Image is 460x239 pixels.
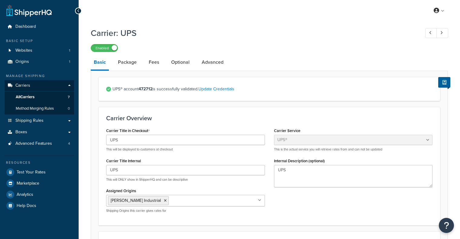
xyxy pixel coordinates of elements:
[5,21,74,32] a: Dashboard
[106,147,265,152] p: This will be displayed to customers at checkout
[115,55,140,69] a: Package
[5,200,74,211] a: Help Docs
[436,28,448,38] a: Next Record
[15,118,44,123] span: Shipping Rules
[5,160,74,165] div: Resources
[69,59,70,64] span: 1
[425,28,437,38] a: Previous Record
[16,106,54,111] span: Method Merging Rules
[106,115,432,121] h3: Carrier Overview
[168,55,193,69] a: Optional
[106,159,141,163] label: Carrier Title Internal
[17,170,46,175] span: Test Your Rates
[198,86,234,92] a: Update Credentials
[5,167,74,178] a: Test Your Rates
[5,45,74,56] a: Websites1
[68,106,70,111] span: 0
[274,159,325,163] label: Internal Description (optional)
[15,83,30,88] span: Carriers
[68,141,70,146] span: 4
[113,85,432,93] span: UPS® account is successfully validated.
[5,38,74,44] div: Basic Setup
[5,73,74,79] div: Manage Shipping
[5,103,74,114] a: Method Merging Rules0
[146,55,162,69] a: Fees
[139,86,152,92] strong: 472712
[5,45,74,56] li: Websites
[15,59,29,64] span: Origins
[15,24,36,29] span: Dashboard
[15,48,32,53] span: Websites
[5,92,74,103] a: AllCarriers7
[106,208,265,213] p: Shipping Origins this carrier gives rates for
[5,127,74,138] a: Boxes
[91,44,118,52] label: Enabled
[106,177,265,182] p: This will ONLY show in ShipperHQ and can be descriptive
[5,189,74,200] a: Analytics
[274,147,433,152] p: This is the actual service you will retrieve rates from and can not be updated
[17,203,36,208] span: Help Docs
[274,128,300,133] label: Carrier Service
[5,138,74,149] li: Advanced Features
[68,95,70,100] span: 7
[199,55,227,69] a: Advanced
[106,189,136,193] label: Assigned Origins
[439,218,454,233] button: Open Resource Center
[5,56,74,67] li: Origins
[15,141,52,146] span: Advanced Features
[69,48,70,53] span: 1
[106,128,150,133] label: Carrier Title in Checkout
[5,80,74,115] li: Carriers
[111,197,161,204] span: [PERSON_NAME] Industrial
[16,95,34,100] span: All Carriers
[91,27,414,39] h1: Carrier: UPS
[274,165,433,187] textarea: UPS
[5,178,74,189] a: Marketplace
[438,77,450,88] button: Show Help Docs
[5,138,74,149] a: Advanced Features4
[91,55,109,71] a: Basic
[17,192,33,197] span: Analytics
[5,103,74,114] li: Method Merging Rules
[5,115,74,126] a: Shipping Rules
[15,130,27,135] span: Boxes
[17,181,39,186] span: Marketplace
[5,80,74,91] a: Carriers
[5,56,74,67] a: Origins1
